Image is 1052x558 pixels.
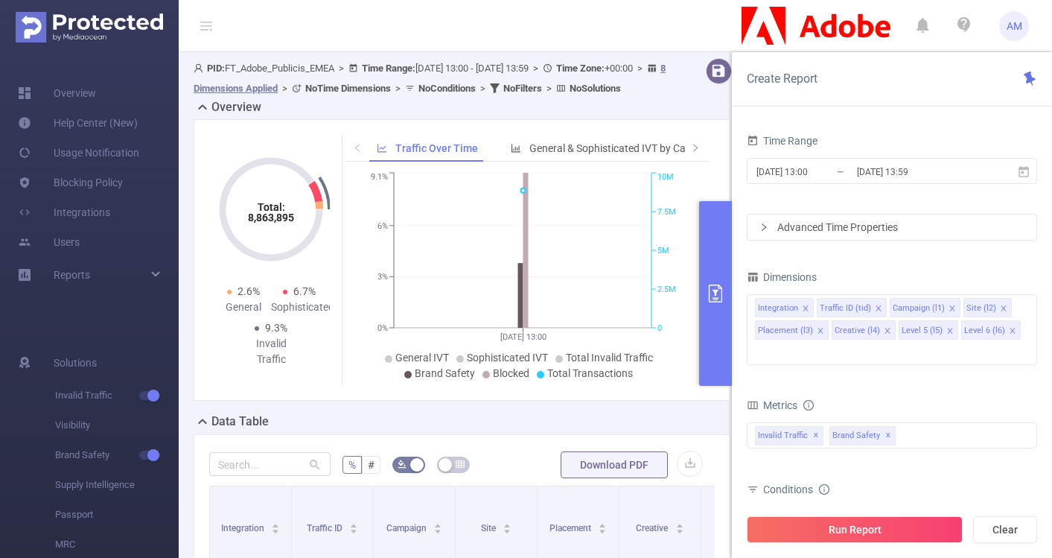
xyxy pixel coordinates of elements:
span: > [278,83,292,94]
span: AM [1007,11,1022,41]
div: Sort [271,521,280,530]
b: No Time Dimensions [305,83,391,94]
li: Placement (l3) [755,320,829,340]
b: No Filters [503,83,542,94]
i: icon: close [1009,327,1016,336]
div: Sort [598,521,607,530]
span: Invalid Traffic [55,381,179,410]
tspan: 0 [657,323,662,333]
tspan: 7.5M [657,207,676,217]
span: 2.6% [238,285,260,297]
i: icon: caret-down [599,527,607,532]
i: icon: right [759,223,768,232]
span: Placement [549,523,593,533]
tspan: [DATE] 13:00 [500,332,546,342]
span: Sophisticated IVT [467,352,548,364]
div: Sophisticated [271,299,327,315]
li: Site (l2) [963,298,1012,317]
i: icon: close [802,305,809,314]
button: Clear [973,516,1037,543]
input: Start date [755,162,876,182]
span: Brand Safety [415,367,475,379]
i: icon: caret-up [272,521,280,526]
i: icon: caret-down [675,527,683,532]
tspan: 8,863,895 [248,212,294,223]
h2: Data Table [211,413,269,431]
div: icon: rightAdvanced Time Properties [747,215,1036,240]
span: General IVT [395,352,449,364]
input: End date [855,162,976,182]
div: Campaign (l1) [893,299,945,318]
span: General & Sophisticated IVT by Category [529,142,715,154]
i: icon: close [949,305,956,314]
i: icon: caret-down [503,527,511,532]
span: Campaign [386,523,429,533]
span: ✕ [885,427,891,445]
span: % [348,459,356,471]
b: No Solutions [570,83,621,94]
span: Blocked [493,367,529,379]
button: Run Report [747,516,963,543]
i: icon: right [691,143,700,152]
i: icon: close [884,327,891,336]
span: Supply Intelligence [55,470,179,500]
span: > [542,83,556,94]
i: icon: caret-up [434,521,442,526]
i: icon: caret-down [272,527,280,532]
a: Overview [18,78,96,108]
li: Creative (l4) [832,320,896,340]
tspan: 0% [377,323,388,333]
tspan: 9.1% [371,173,388,183]
span: Reports [54,269,90,281]
span: Traffic ID [307,523,345,533]
i: icon: info-circle [803,400,814,410]
i: icon: close [946,327,954,336]
tspan: 5M [657,246,669,256]
i: icon: caret-up [675,521,683,526]
span: ✕ [813,427,819,445]
tspan: 10M [657,173,674,183]
i: icon: bg-colors [398,460,407,469]
span: Create Report [747,72,817,86]
a: Integrations [18,197,110,227]
input: Search... [209,452,331,476]
span: Total Invalid Traffic [566,352,653,364]
h2: Overview [211,98,261,116]
span: > [391,83,405,94]
span: > [334,63,348,74]
li: Level 5 (l5) [899,320,958,340]
i: icon: close [1000,305,1007,314]
i: icon: caret-down [434,527,442,532]
span: Metrics [747,399,797,411]
li: Campaign (l1) [890,298,960,317]
button: Download PDF [561,451,668,478]
span: Visibility [55,410,179,440]
span: Brand Safety [55,440,179,470]
i: icon: close [817,327,824,336]
b: Time Zone: [556,63,605,74]
span: Total Transactions [547,367,633,379]
div: Sort [675,521,684,530]
b: No Conditions [418,83,476,94]
tspan: 6% [377,221,388,231]
span: Passport [55,500,179,530]
span: Brand Safety [829,426,896,446]
span: Conditions [763,484,829,495]
div: Traffic ID (tid) [820,299,871,318]
div: General [215,299,271,315]
tspan: 3% [377,273,388,282]
div: Creative (l4) [835,321,880,340]
b: Time Range: [362,63,415,74]
i: icon: caret-up [350,521,358,526]
span: > [633,63,647,74]
span: FT_Adobe_Publicis_EMEA [DATE] 13:00 - [DATE] 13:59 +00:00 [194,63,666,94]
a: Reports [54,260,90,290]
div: Level 5 (l5) [902,321,943,340]
div: Sort [503,521,511,530]
div: Placement (l3) [758,321,813,340]
span: Invalid Traffic [755,426,823,446]
i: icon: caret-up [503,521,511,526]
span: # [368,459,374,471]
i: icon: bar-chart [511,143,521,153]
span: Traffic Over Time [395,142,478,154]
